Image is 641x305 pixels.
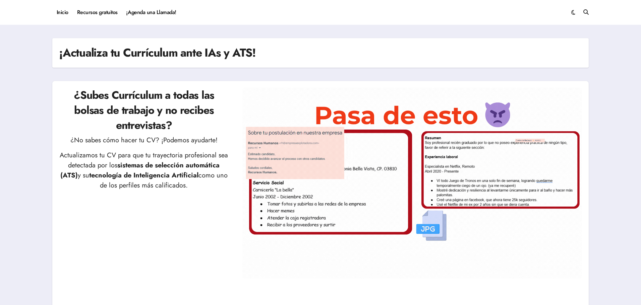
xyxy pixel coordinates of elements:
[89,170,198,180] strong: tecnología de Inteligencia Artificial
[73,3,122,21] a: Recursos gratuitos
[52,3,73,21] a: Inicio
[59,150,229,190] p: Actualizamos tu CV para que tu trayectoria profesional sea detectada por los y su como uno de los...
[59,135,229,145] p: ¿No sabes cómo hacer tu CV? ¡Podemos ayudarte!
[59,88,229,133] h2: ¿Subes Currículum a todas las bolsas de trabajo y no recibes entrevistas?
[122,3,181,21] a: ¡Agenda una Llamada!
[59,45,256,61] h1: ¡Actualiza tu Currículum ante IAs y ATS!
[60,160,220,180] strong: sistemas de selección automática (ATS)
